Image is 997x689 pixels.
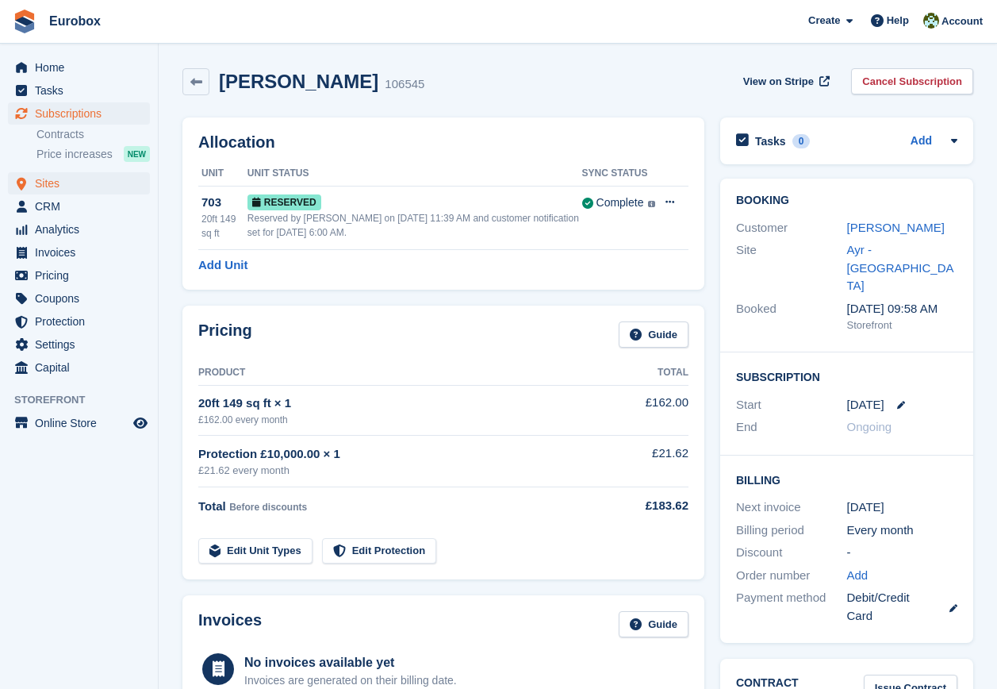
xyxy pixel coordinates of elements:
[8,333,150,356] a: menu
[736,522,847,540] div: Billing period
[13,10,36,33] img: stora-icon-8386f47178a22dfd0bd8f6a31ec36ba5ce8667c1dd55bd0f319d3a0aa187defe.svg
[613,360,688,386] th: Total
[35,287,130,310] span: Coupons
[35,79,130,102] span: Tasks
[911,133,932,151] a: Add
[737,68,833,94] a: View on Stripe
[736,194,957,207] h2: Booking
[847,498,958,517] div: [DATE]
[35,412,130,434] span: Online Store
[35,102,130,125] span: Subscriptions
[198,538,313,564] a: Edit Unit Types
[923,13,939,29] img: Lorna Russell
[736,300,847,333] div: Booked
[736,418,847,437] div: End
[736,472,957,487] h2: Billing
[201,194,247,212] div: 703
[244,653,457,672] div: No invoices available yet
[736,396,847,414] div: Start
[198,133,688,152] h2: Allocation
[613,436,688,487] td: £21.62
[619,611,688,637] a: Guide
[247,211,582,240] div: Reserved by [PERSON_NAME] on [DATE] 11:39 AM and customer notification set for [DATE] 6:00 AM.
[35,333,130,356] span: Settings
[582,161,656,187] th: Sync Status
[8,56,150,79] a: menu
[14,392,158,408] span: Storefront
[755,134,786,148] h2: Tasks
[198,445,613,464] div: Protection £10,000.00 × 1
[35,56,130,79] span: Home
[792,134,811,148] div: 0
[8,310,150,333] a: menu
[613,385,688,435] td: £162.00
[35,264,130,287] span: Pricing
[198,499,226,513] span: Total
[124,146,150,162] div: NEW
[8,287,150,310] a: menu
[847,243,954,292] a: Ayr - [GEOGRAPHIC_DATA]
[847,522,958,540] div: Every month
[198,395,613,413] div: 20ft 149 sq ft × 1
[198,161,247,187] th: Unit
[8,356,150,379] a: menu
[941,13,983,29] span: Account
[847,567,869,585] a: Add
[198,321,252,348] h2: Pricing
[35,310,130,333] span: Protection
[244,672,457,689] div: Invoices are generated on their billing date.
[847,396,884,414] time: 2025-09-12 00:00:00 UTC
[35,172,130,194] span: Sites
[35,356,130,379] span: Capital
[8,412,150,434] a: menu
[198,256,247,275] a: Add Unit
[8,79,150,102] a: menu
[736,498,847,517] div: Next invoice
[8,264,150,287] a: menu
[198,413,613,427] div: £162.00 every month
[736,589,847,625] div: Payment method
[8,241,150,264] a: menu
[36,147,113,162] span: Price increases
[247,194,321,210] span: Reserved
[8,195,150,217] a: menu
[36,145,150,163] a: Price increases NEW
[847,420,892,433] span: Ongoing
[35,241,130,264] span: Invoices
[8,102,150,125] a: menu
[847,221,945,234] a: [PERSON_NAME]
[736,368,957,384] h2: Subscription
[808,13,840,29] span: Create
[847,300,958,318] div: [DATE] 09:58 AM
[851,68,973,94] a: Cancel Subscription
[887,13,909,29] span: Help
[198,463,613,479] div: £21.62 every month
[247,161,582,187] th: Unit Status
[201,212,247,241] div: 20ft 149 sq ft
[736,567,847,585] div: Order number
[219,71,378,92] h2: [PERSON_NAME]
[847,544,958,562] div: -
[648,201,655,208] img: icon-info-grey-7440780725fd019a000dd9b08b2336e03edf1995a4989e88bcd33f0948082b44.svg
[8,172,150,194] a: menu
[743,74,814,90] span: View on Stripe
[35,218,130,241] span: Analytics
[229,502,307,513] span: Before discounts
[847,589,958,625] div: Debit/Credit Card
[736,241,847,295] div: Site
[736,544,847,562] div: Discount
[131,414,150,433] a: Preview store
[385,75,424,94] div: 106545
[198,360,613,386] th: Product
[847,318,958,333] div: Storefront
[619,321,688,348] a: Guide
[613,497,688,515] div: £183.62
[322,538,436,564] a: Edit Protection
[36,127,150,142] a: Contracts
[8,218,150,241] a: menu
[596,194,644,211] div: Complete
[736,219,847,237] div: Customer
[35,195,130,217] span: CRM
[43,8,107,34] a: Eurobox
[198,611,262,637] h2: Invoices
